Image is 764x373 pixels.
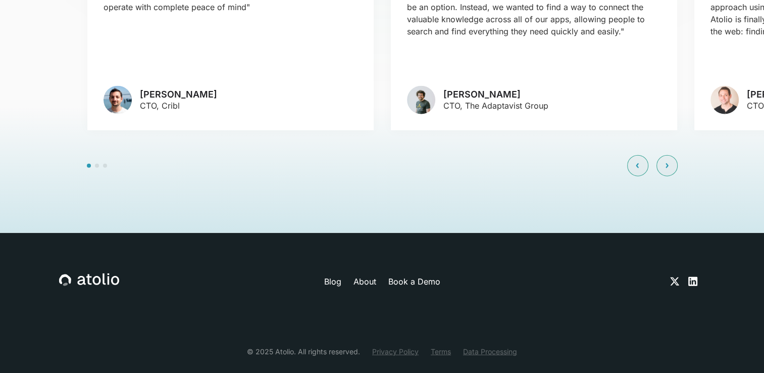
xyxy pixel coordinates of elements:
[443,100,548,112] p: CTO, The Adaptavist Group
[353,275,376,288] a: About
[431,346,451,357] a: Terms
[710,86,739,114] img: avatar
[463,346,517,357] a: Data Processing
[714,324,764,373] iframe: Chat Widget
[407,86,435,114] img: avatar
[372,346,419,357] a: Privacy Policy
[140,100,217,112] p: CTO, Cribl
[388,275,440,288] a: Book a Demo
[443,89,548,100] h3: [PERSON_NAME]
[324,275,341,288] a: Blog
[247,346,360,357] div: © 2025 Atolio. All rights reserved.
[140,89,217,100] h3: [PERSON_NAME]
[104,86,132,114] img: avatar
